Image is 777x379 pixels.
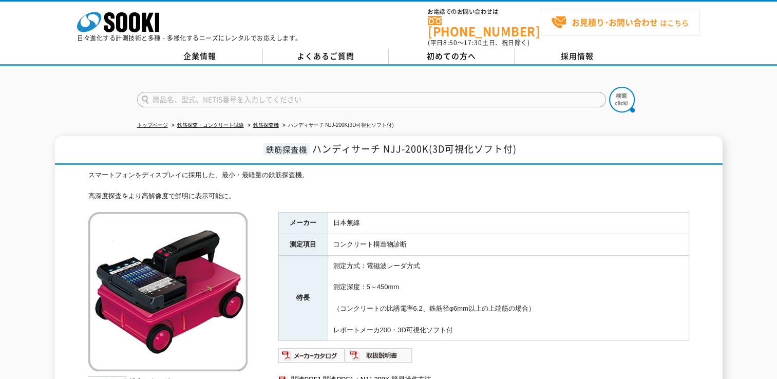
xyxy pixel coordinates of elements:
[464,38,482,47] span: 17:30
[88,170,689,202] div: スマートフォンをディスプレイに採用した、最小・最軽量の鉄筋探査機。 高深度探査をより高解像度で鮮明に表示可能に。
[280,120,394,131] li: ハンディサーチ NJJ-200K(3D可視化ソフト付)
[137,92,606,107] input: 商品名、型式、NETIS番号を入力してください
[443,38,458,47] span: 8:50
[328,255,689,341] td: 測定方式：電磁波レーダ方式 測定深度：5～450mm （コンクリートの比誘電率6.2、鉄筋径φ6mm以上の上端筋の場合） レポートメーカ200・3D可視化ソフト付
[312,142,517,156] span: ハンディサーチ NJJ-200K(3D可視化ソフト付)
[328,213,689,234] td: 日本無線
[278,213,328,234] th: メーカー
[328,234,689,256] td: コンクリート構造物診断
[428,16,541,37] a: [PHONE_NUMBER]
[428,9,541,15] span: お電話でのお問い合わせは
[253,122,279,128] a: 鉄筋探査機
[88,212,248,371] img: ハンディサーチ NJJ-200K(3D可視化ソフト付)
[263,49,389,64] a: よくあるご質問
[177,122,244,128] a: 鉄筋探査・コンクリート試験
[77,35,302,41] p: 日々進化する計測技術と多種・多様化するニーズにレンタルでお応えします。
[278,354,346,362] a: メーカーカタログ
[137,122,168,128] a: トップページ
[346,347,413,364] img: 取扱説明書
[278,234,328,256] th: 測定項目
[572,16,658,28] strong: お見積り･お問い合わせ
[389,49,515,64] a: 初めての方へ
[609,87,635,112] img: btn_search.png
[263,143,310,155] span: 鉄筋探査機
[515,49,640,64] a: 採用情報
[346,354,413,362] a: 取扱説明書
[278,255,328,341] th: 特長
[428,38,529,47] span: (平日 ～ 土日、祝日除く)
[427,50,476,62] span: 初めての方へ
[541,9,700,36] a: お見積り･お問い合わせはこちら
[278,347,346,364] img: メーカーカタログ
[137,49,263,64] a: 企業情報
[551,15,689,30] span: はこちら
